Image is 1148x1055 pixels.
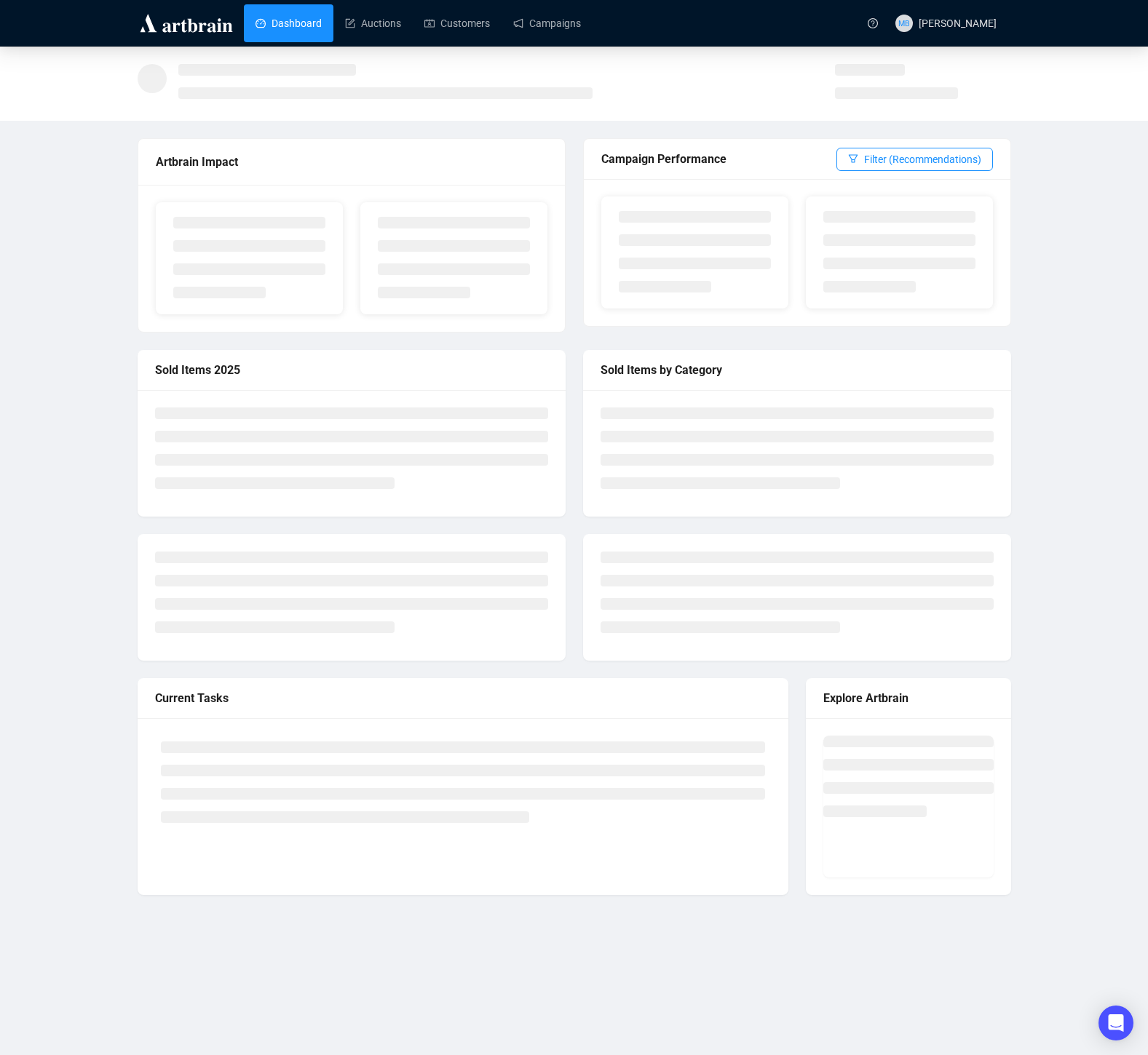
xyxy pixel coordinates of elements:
[156,153,547,171] div: Artbrain Impact
[155,361,548,379] div: Sold Items 2025
[513,4,581,42] a: Campaigns
[864,151,981,167] span: Filter (Recommendations)
[919,17,997,29] span: [PERSON_NAME]
[1098,1006,1133,1040] div: Open Intercom Messenger
[345,4,401,42] a: Auctions
[868,18,878,28] span: question-circle
[836,148,993,171] button: Filter (Recommendations)
[601,361,994,379] div: Sold Items by Category
[256,4,322,42] a: Dashboard
[155,689,771,707] div: Current Tasks
[848,154,858,164] span: filter
[601,150,836,168] div: Campaign Performance
[138,12,235,35] img: logo
[898,17,910,29] span: MB
[823,689,994,707] div: Explore Artbrain
[424,4,490,42] a: Customers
